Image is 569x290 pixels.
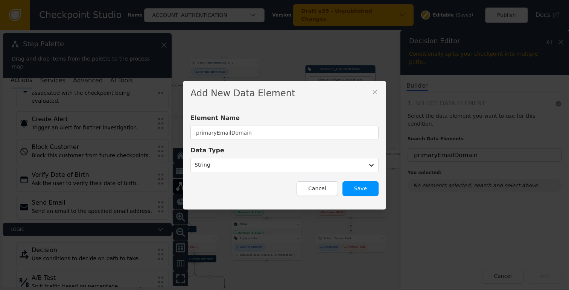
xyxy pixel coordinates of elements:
div: Add New Data Element [183,81,386,106]
label: Element Name [190,114,379,123]
button: Save [342,181,379,196]
button: Cancel [297,181,338,196]
input: Enter a name for this data element [190,126,379,140]
label: Data Type [190,146,379,155]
